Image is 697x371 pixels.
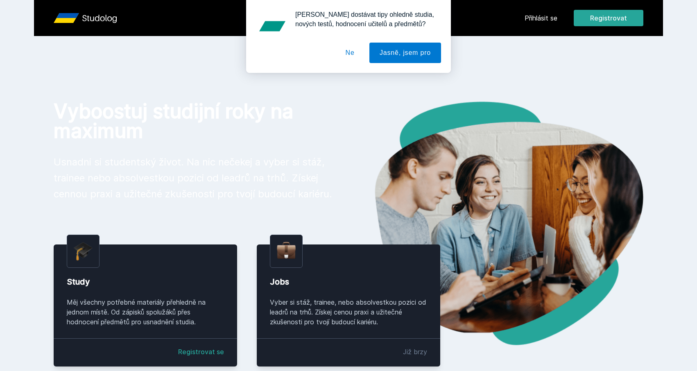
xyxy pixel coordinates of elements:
img: briefcase.png [277,240,296,261]
img: notification icon [256,10,289,43]
img: hero.png [348,102,643,345]
button: Ne [335,43,365,63]
div: [PERSON_NAME] dostávat tipy ohledně studia, nových testů, hodnocení učitelů a předmětů? [289,10,441,29]
div: Již brzy [403,347,427,357]
p: Usnadni si studentský život. Na nic nečekej a vyber si stáž, trainee nebo absolvestkou pozici od ... [54,154,335,202]
h1: Vyboostuj studijní roky na maximum [54,102,335,141]
div: Vyber si stáž, trainee, nebo absolvestkou pozici od leadrů na trhů. Získej cenou praxi a užitečné... [270,297,427,327]
button: Jasně, jsem pro [369,43,441,63]
div: Jobs [270,276,427,287]
img: graduation-cap.png [74,242,93,261]
a: Registrovat se [178,347,224,357]
div: Měj všechny potřebné materiály přehledně na jednom místě. Od zápisků spolužáků přes hodnocení pře... [67,297,224,327]
div: Study [67,276,224,287]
